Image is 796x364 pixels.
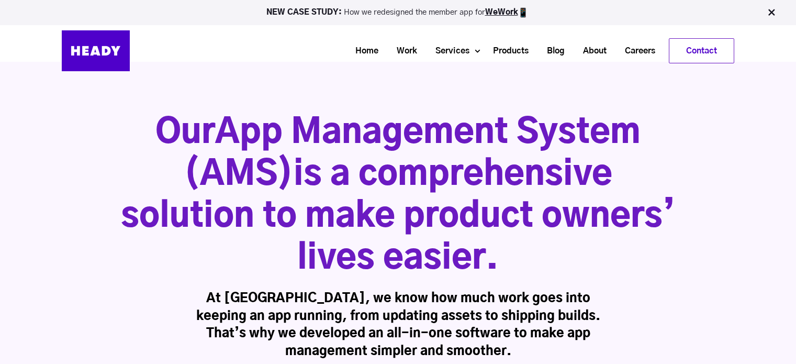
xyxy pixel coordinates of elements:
a: Careers [612,41,660,61]
img: app emoji [518,7,529,18]
h1: Our is a comprehensive solution to make product owners’ lives easier. [121,112,676,280]
a: Products [480,41,534,61]
img: Close Bar [766,7,777,18]
a: Blog [534,41,570,61]
span: App Management System (AMS) [184,116,641,192]
h3: At [GEOGRAPHIC_DATA], we know how much work goes into keeping an app running, from updating asset... [196,290,600,360]
a: About [570,41,612,61]
strong: NEW CASE STUDY: [266,8,344,16]
div: Navigation Menu [140,38,734,63]
a: Work [384,41,422,61]
img: Heady_Logo_Web-01 (1) [62,30,130,71]
a: Contact [669,39,734,63]
a: Services [422,41,475,61]
a: WeWork [485,8,518,16]
p: How we redesigned the member app for [5,7,791,18]
a: Home [342,41,384,61]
